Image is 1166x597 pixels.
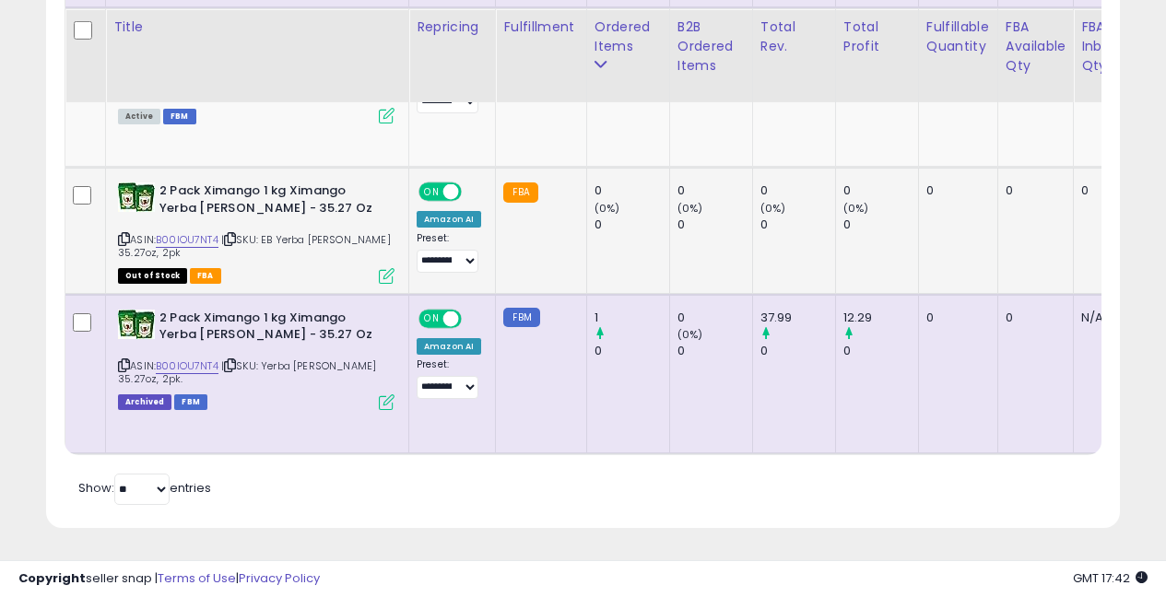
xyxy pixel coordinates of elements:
div: 0 [843,182,918,199]
strong: Copyright [18,569,86,587]
a: Terms of Use [158,569,236,587]
span: FBM [174,394,207,410]
div: 0 [926,310,983,326]
span: | SKU: Yerba [PERSON_NAME] 35.27oz, 2pk. [118,358,376,386]
div: 37.99 [760,310,835,326]
small: FBM [503,308,539,327]
div: Fulfillment [503,18,578,37]
span: FBM [163,109,196,124]
div: 0 [677,217,752,233]
span: All listings that are currently out of stock and unavailable for purchase on Amazon [118,268,187,284]
a: B00IOU7NT4 [156,232,218,248]
small: (0%) [760,201,786,216]
div: Preset: [417,358,481,400]
b: 2 Pack Ximango 1 kg Ximango Yerba [PERSON_NAME] - 35.27 Oz [159,310,383,348]
div: 0 [1006,310,1059,326]
div: B2B Ordered Items [677,18,745,76]
div: 0 [677,343,752,359]
a: B00IOU7NT4 [156,358,218,374]
span: ON [420,184,443,200]
div: 12.29 [843,310,918,326]
div: 0 [595,217,669,233]
div: seller snap | | [18,570,320,588]
div: 0 [677,182,752,199]
div: 0 [677,310,752,326]
span: | SKU: EB Yerba [PERSON_NAME] 35.27oz, 2pk [118,232,391,260]
span: ON [420,310,443,326]
img: 51eow4kOt4L._SL40_.jpg [118,310,155,339]
div: Total Profit [843,18,911,56]
div: 0 [760,343,835,359]
div: Amazon AI [417,211,481,228]
span: FBA [190,268,221,284]
div: Title [113,18,401,37]
div: 0 [760,182,835,199]
small: FBA [503,182,537,203]
img: 51eow4kOt4L._SL40_.jpg [118,182,155,212]
small: (0%) [677,327,703,342]
div: FBA inbound Qty [1081,18,1137,76]
small: (0%) [595,201,620,216]
div: 1 [595,310,669,326]
div: Total Rev. [760,18,828,56]
span: 2025-08-11 17:42 GMT [1073,569,1148,587]
span: Show: entries [78,479,211,497]
div: FBA Available Qty [1006,18,1066,76]
span: Listings that have been deleted from Seller Central [118,394,171,410]
div: 0 [1081,182,1130,199]
span: All listings currently available for purchase on Amazon [118,109,160,124]
div: Repricing [417,18,488,37]
div: ASIN: [118,182,395,281]
div: ASIN: [118,310,395,408]
div: Ordered Items [595,18,662,56]
div: ASIN: [118,23,395,122]
div: N/A [1081,310,1130,326]
div: Preset: [417,232,481,274]
span: OFF [459,310,489,326]
small: (0%) [843,201,869,216]
div: 0 [595,182,669,199]
div: Fulfillable Quantity [926,18,990,56]
span: OFF [459,184,489,200]
div: 0 [1006,182,1059,199]
small: (0%) [677,201,703,216]
a: Privacy Policy [239,569,320,587]
div: 0 [843,217,918,233]
div: 0 [843,343,918,359]
div: Amazon AI [417,338,481,355]
div: 0 [760,217,835,233]
div: 0 [926,182,983,199]
b: 2 Pack Ximango 1 kg Ximango Yerba [PERSON_NAME] - 35.27 Oz [159,182,383,221]
div: 0 [595,343,669,359]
